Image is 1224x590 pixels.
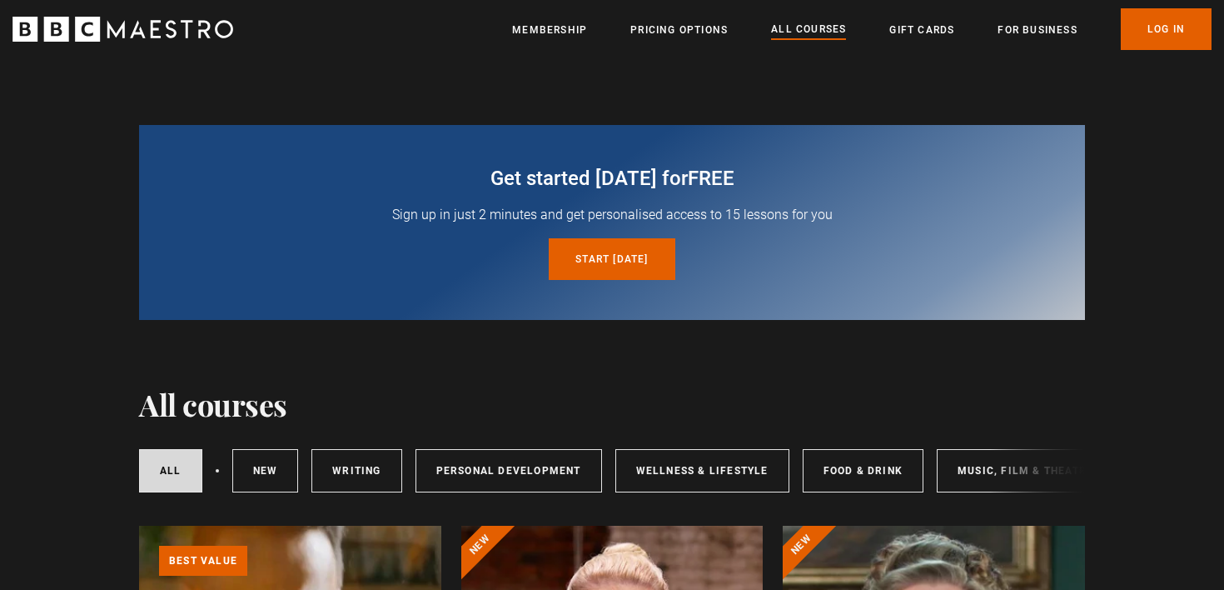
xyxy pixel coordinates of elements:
a: All Courses [771,21,846,39]
h1: All courses [139,387,287,422]
a: Personal Development [415,449,602,492]
a: Food & Drink [803,449,923,492]
a: All [139,449,202,492]
a: Start [DATE] [549,238,674,280]
a: Gift Cards [889,22,954,38]
a: Pricing Options [630,22,728,38]
p: Best value [159,546,247,576]
a: Log In [1121,8,1212,50]
a: Writing [311,449,401,492]
nav: Primary [512,8,1212,50]
a: Wellness & Lifestyle [615,449,789,492]
a: New [232,449,299,492]
svg: BBC Maestro [12,17,233,42]
a: For business [998,22,1077,38]
span: free [688,167,734,190]
p: Sign up in just 2 minutes and get personalised access to 15 lessons for you [179,205,1045,225]
a: Music, Film & Theatre [937,449,1114,492]
a: Membership [512,22,587,38]
h2: Get started [DATE] for [179,165,1045,192]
